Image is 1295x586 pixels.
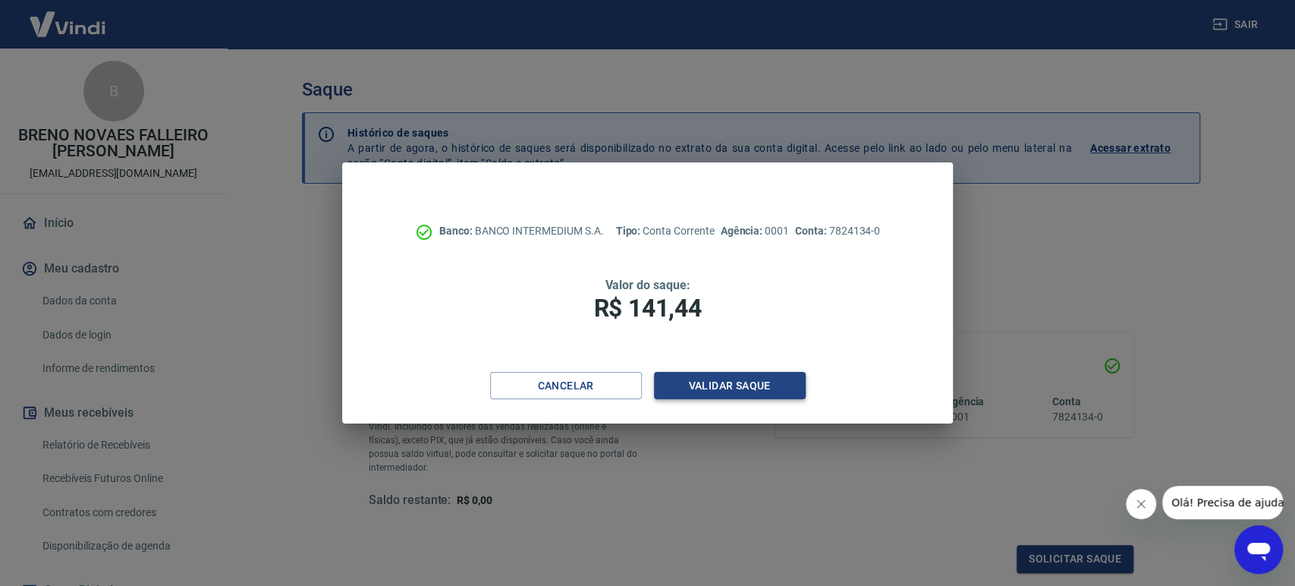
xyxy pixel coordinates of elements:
[721,225,765,237] span: Agência:
[605,278,690,292] span: Valor do saque:
[1162,486,1283,519] iframe: Mensagem da empresa
[654,372,806,400] button: Validar saque
[1126,489,1156,519] iframe: Fechar mensagem
[439,225,475,237] span: Banco:
[795,225,829,237] span: Conta:
[9,11,127,23] span: Olá! Precisa de ajuda?
[1234,525,1283,574] iframe: Botão para abrir a janela de mensagens
[795,223,880,239] p: 7824134-0
[721,223,789,239] p: 0001
[615,223,714,239] p: Conta Corrente
[615,225,643,237] span: Tipo:
[594,294,702,323] span: R$ 141,44
[439,223,604,239] p: BANCO INTERMEDIUM S.A.
[490,372,642,400] button: Cancelar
